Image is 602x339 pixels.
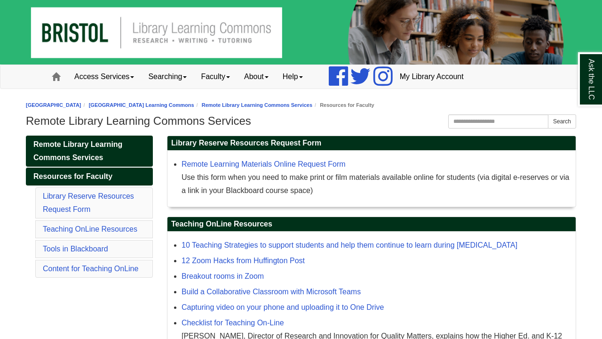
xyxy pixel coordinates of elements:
[194,65,237,89] a: Faculty
[26,102,81,108] a: [GEOGRAPHIC_DATA]
[26,168,153,186] a: Resources for Faculty
[33,172,112,180] span: Resources for Faculty
[182,303,384,311] a: Capturing video on your phone and uploading it to One Drive
[167,217,576,232] h2: Teaching OnLine Resources
[237,65,276,89] a: About
[548,114,576,129] button: Search
[89,102,194,108] a: [GEOGRAPHIC_DATA] Learning Commons
[312,101,374,110] li: Resources for Faculty
[26,136,153,280] div: Guide Pages
[182,160,346,168] a: Remote Learning Materials Online Request Form
[141,65,194,89] a: Searching
[182,257,305,265] a: 12 Zoom Hacks from Huffington Post
[393,65,471,89] a: My Library Account
[182,171,571,197] div: Use this form when you need to make print or film materials available online for students (via di...
[182,288,361,296] a: Build a Collaborative Classroom with Microsoft Teams
[276,65,310,89] a: Help
[43,265,138,273] a: Content for Teaching OnLine
[26,114,576,128] h1: Remote Library Learning Commons Services
[167,136,576,151] h2: Library Reserve Resources Request Form
[182,319,284,327] a: Checklist for Teaching On-Line
[182,241,517,249] a: 10 Teaching Strategies to support students and help them continue to learn during [MEDICAL_DATA]
[26,136,153,167] a: Remote Library Learning Commons Services
[202,102,312,108] a: Remote Library Learning Commons Services
[67,65,141,89] a: Access Services
[182,272,264,280] a: Breakout rooms in Zoom
[43,192,134,213] a: Library Reserve Resources Request Form
[26,101,576,110] nav: breadcrumb
[43,245,108,253] a: Tools in Blackboard
[33,140,122,161] span: Remote Library Learning Commons Services
[43,225,137,233] a: Teaching OnLine Resources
